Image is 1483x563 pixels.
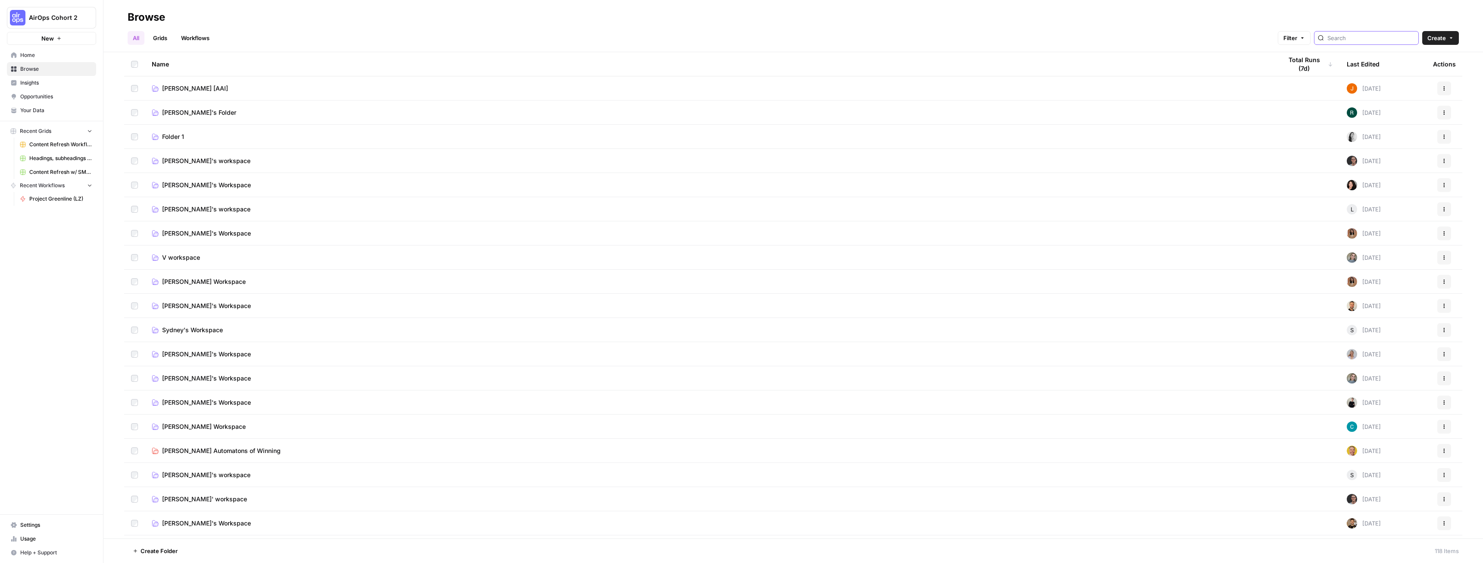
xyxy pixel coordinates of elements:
div: Actions [1433,52,1456,76]
img: AirOps Cohort 2 Logo [10,10,25,25]
a: [PERSON_NAME]'s Folder [152,108,1268,117]
span: Help + Support [20,549,92,557]
div: [DATE] [1347,494,1381,504]
a: Workflows [176,31,215,45]
button: Recent Workflows [7,179,96,192]
img: jqqluxs4pyouhdpojww11bswqfcs [1347,277,1357,287]
div: [DATE] [1347,277,1381,287]
span: AirOps Cohort 2 [29,13,81,22]
a: [PERSON_NAME]'s Workspace [152,302,1268,310]
input: Search [1327,34,1415,42]
span: Create Folder [141,547,178,555]
button: New [7,32,96,45]
div: [DATE] [1347,349,1381,359]
span: Recent Workflows [20,182,65,189]
img: cmgjdi7fanaqxch5181icqyz2ea2 [1347,132,1357,142]
a: Usage [7,532,96,546]
div: [DATE] [1347,204,1381,214]
div: Last Edited [1347,52,1380,76]
a: Folder 1 [152,132,1268,141]
button: Recent Grids [7,125,96,138]
a: Sydney's Workspace [152,326,1268,334]
a: All [128,31,144,45]
img: ggqkytmprpadj6gr8422u7b6ymfp [1347,301,1357,311]
a: [PERSON_NAME] Workspace [152,277,1268,286]
a: Content Refresh w/ SME input - [PERSON_NAME] [16,165,96,179]
span: [PERSON_NAME]'s workspace [162,157,250,165]
div: [DATE] [1347,107,1381,118]
span: Create [1427,34,1446,42]
div: [DATE] [1347,180,1381,190]
span: [PERSON_NAME] Workspace [162,422,246,431]
span: S [1350,471,1354,479]
button: Help + Support [7,546,96,560]
a: Insights [7,76,96,90]
div: [DATE] [1347,518,1381,528]
img: 36rz0nf6lyfqsoxlb67712aiq2cf [1347,518,1357,528]
div: [DATE] [1347,421,1381,432]
a: [PERSON_NAME]'s Workspace [152,519,1268,528]
a: [PERSON_NAME]'s workspace [152,471,1268,479]
span: [PERSON_NAME] Automatons of Winning [162,447,281,455]
div: Total Runs (7d) [1282,52,1333,76]
div: [DATE] [1347,156,1381,166]
a: V workspace [152,253,1268,262]
img: n47b5qplral73fmc5xoccotgnnum [1347,156,1357,166]
div: [DATE] [1347,228,1381,239]
a: [PERSON_NAME] Automatons of Winning [152,447,1268,455]
img: 4nzd6uxtaig5x6sjf0lamjsqya8a [1347,83,1357,94]
img: rozi8u8i97wjo7w9x81izdj676ax [1347,349,1357,359]
span: [PERSON_NAME]'s Workspace [162,398,251,407]
div: [DATE] [1347,446,1381,456]
span: Browse [20,65,92,73]
span: Content Refresh w/ SME input - [PERSON_NAME] [29,168,92,176]
a: Settings [7,518,96,532]
span: Project Greenline (LZ) [29,195,92,203]
a: Headings, subheadings & related KWs - [PERSON_NAME] [16,151,96,165]
img: a3m8ukwwqy06crpq9wigr246ip90 [1347,373,1357,384]
div: [DATE] [1347,470,1381,480]
span: Opportunities [20,93,92,101]
span: Home [20,51,92,59]
a: [PERSON_NAME]'s Workspace [152,229,1268,238]
span: Filter [1283,34,1297,42]
span: Headings, subheadings & related KWs - [PERSON_NAME] [29,154,92,162]
span: [PERSON_NAME]'s Workspace [162,302,251,310]
a: Content Refresh Workflow [16,138,96,151]
span: [PERSON_NAME]'s Workspace [162,350,251,359]
span: [PERSON_NAME]'s Workspace [162,374,251,383]
img: srbmqq0gjs68w42033sk67p4bl8n [1347,180,1357,190]
span: S [1350,326,1354,334]
a: [PERSON_NAME] [AAI] [152,84,1268,93]
div: [DATE] [1347,252,1381,263]
img: wzqv5aa18vwnn3kdzjmhxjainaca [1347,107,1357,118]
div: [DATE] [1347,373,1381,384]
span: [PERSON_NAME] [AAI] [162,84,228,93]
a: [PERSON_NAME]' workspace [152,495,1268,503]
span: V workspace [162,253,200,262]
button: Create [1422,31,1459,45]
button: Filter [1278,31,1311,45]
a: [PERSON_NAME]'s workspace [152,205,1268,214]
a: [PERSON_NAME]'s Workspace [152,350,1268,359]
span: Sydney's Workspace [162,326,223,334]
img: j9qb2ccshb41yxhj1huxr8tzk937 [1347,421,1357,432]
span: [PERSON_NAME]'s Workspace [162,229,251,238]
div: [DATE] [1347,83,1381,94]
img: rzyuksnmva7rad5cmpd7k6b2ndco [1347,397,1357,408]
a: Home [7,48,96,62]
img: iy6wvd05dco5wzobjx9d57asjt3h [1347,446,1357,456]
span: Folder 1 [162,132,184,141]
div: [DATE] [1347,301,1381,311]
a: [PERSON_NAME]'s Workspace [152,181,1268,189]
div: [DATE] [1347,325,1381,335]
span: [PERSON_NAME]'s workspace [162,471,250,479]
button: Create Folder [128,544,183,558]
div: [DATE] [1347,132,1381,142]
span: Settings [20,521,92,529]
span: [PERSON_NAME]'s Workspace [162,519,251,528]
span: L [1351,205,1354,214]
a: [PERSON_NAME]'s workspace [152,157,1268,165]
span: [PERSON_NAME]'s Workspace [162,181,251,189]
a: Project Greenline (LZ) [16,192,96,206]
